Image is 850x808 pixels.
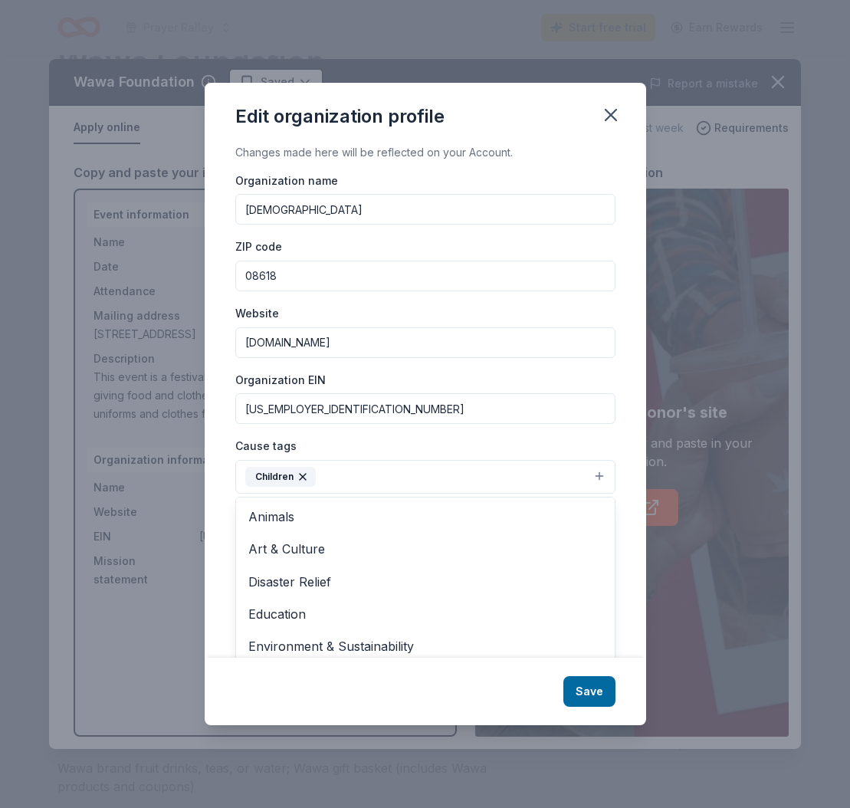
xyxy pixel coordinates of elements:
div: Children [245,467,316,487]
span: Animals [248,507,602,527]
span: Education [248,604,602,624]
button: Children [235,460,615,494]
span: Art & Culture [248,539,602,559]
div: Children [235,497,615,681]
span: Disaster Relief [248,572,602,592]
span: Environment & Sustainability [248,636,602,656]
